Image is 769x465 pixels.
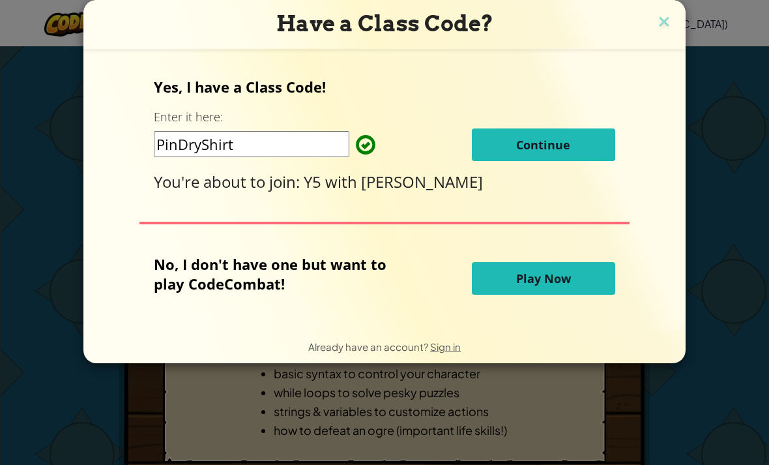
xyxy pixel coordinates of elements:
p: No, I don't have one but want to play CodeCombat! [154,254,406,293]
p: Yes, I have a Class Code! [154,77,615,97]
span: Have a Class Code? [276,10,493,37]
img: close icon [656,13,673,33]
span: Continue [516,137,570,153]
a: Sign in [430,340,461,353]
span: Play Now [516,271,571,286]
label: Enter it here: [154,109,223,125]
span: You're about to join: [154,171,304,192]
span: Y5 [304,171,325,192]
button: Play Now [472,262,615,295]
span: with [325,171,361,192]
span: [PERSON_NAME] [361,171,483,192]
button: Continue [472,128,615,161]
span: Already have an account? [308,340,430,353]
